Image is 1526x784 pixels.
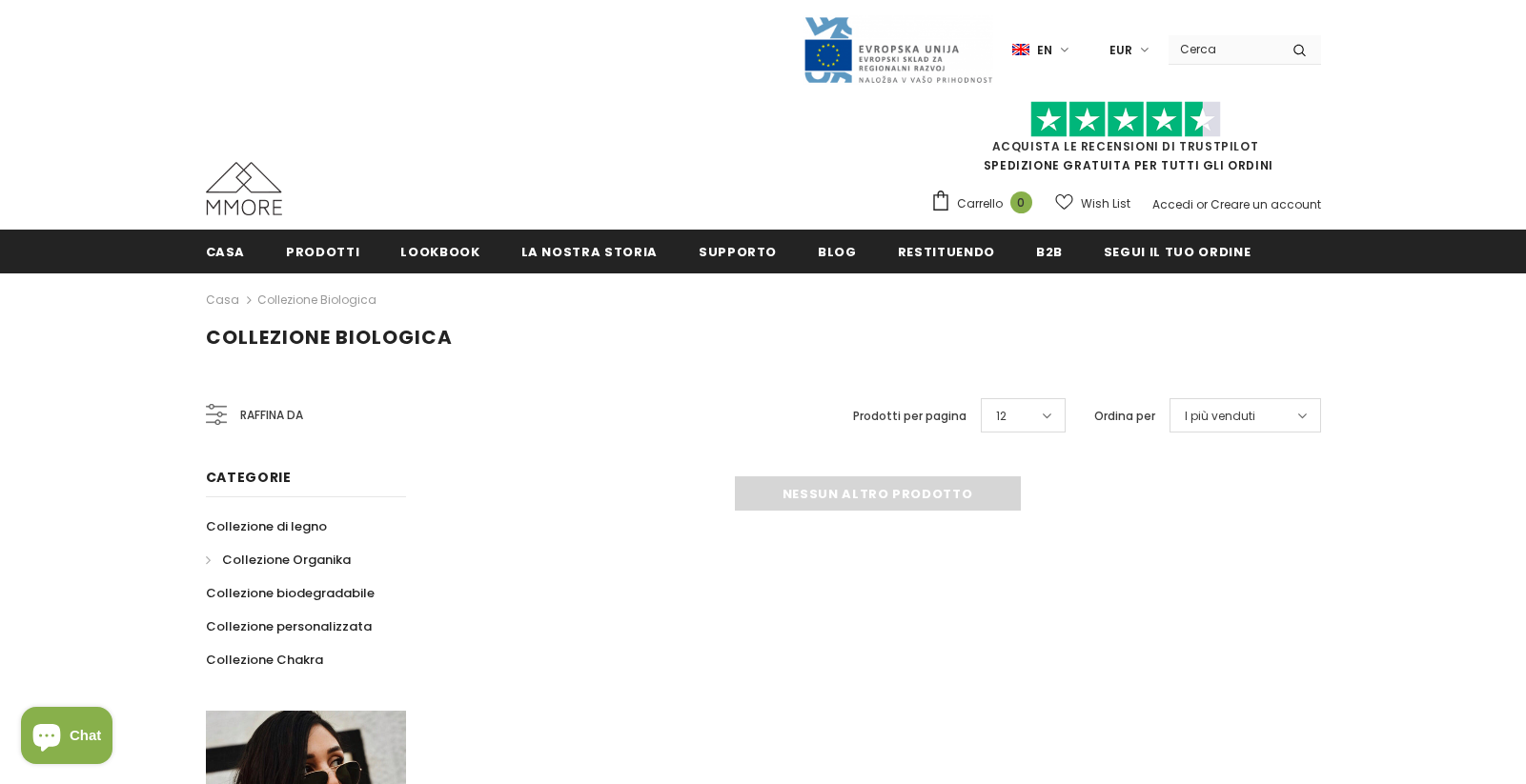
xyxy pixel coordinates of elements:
a: supporto [699,230,777,272]
a: Blog [818,230,857,272]
a: Segui il tuo ordine [1104,230,1251,272]
span: Lookbook [400,243,479,261]
a: Casa [206,230,246,272]
span: Casa [206,243,246,261]
a: Acquista le recensioni di TrustPilot [992,138,1259,154]
span: Blog [818,243,857,261]
inbox-online-store-chat: Shopify online store chat [15,707,118,769]
a: Prodotti [286,230,359,272]
span: 0 [1010,191,1032,213]
a: Collezione di legno [206,510,327,543]
label: Ordina per [1094,407,1155,426]
a: Casa [206,289,239,312]
span: Wish List [1081,194,1130,213]
span: Carrello [957,194,1003,213]
img: Javni Razpis [803,15,993,85]
a: Restituendo [898,230,995,272]
a: Javni Razpis [803,41,993,57]
span: La nostra storia [521,243,658,261]
input: Search Site [1169,35,1278,63]
a: B2B [1036,230,1063,272]
span: Categorie [206,468,292,487]
span: Raffina da [240,405,303,426]
label: Prodotti per pagina [853,407,966,426]
a: Carrello 0 [930,190,1042,218]
a: Collezione Chakra [206,643,323,676]
a: Creare un account [1211,196,1321,212]
a: La nostra storia [521,230,658,272]
span: Collezione personalizzata [206,617,372,635]
span: Collezione biologica [206,324,453,351]
span: en [1037,41,1052,60]
a: Lookbook [400,230,479,272]
span: Prodotti [286,243,359,261]
a: Collezione personalizzata [206,610,372,643]
span: B2B [1036,243,1063,261]
a: Collezione Organika [206,543,351,576]
img: Casi MMORE [206,162,282,215]
span: supporto [699,243,777,261]
span: EUR [1109,41,1132,60]
span: SPEDIZIONE GRATUITA PER TUTTI GLI ORDINI [930,110,1321,173]
span: or [1196,196,1208,212]
span: Collezione di legno [206,517,327,535]
span: Collezione biodegradabile [206,584,375,602]
img: Fidati di Pilot Stars [1030,101,1221,138]
span: Collezione Chakra [206,651,323,669]
span: Collezione Organika [222,551,351,569]
a: Wish List [1055,187,1130,220]
span: I più venduti [1185,407,1255,426]
span: Segui il tuo ordine [1104,243,1251,261]
a: Collezione biodegradabile [206,576,375,610]
span: 12 [996,407,1007,426]
a: Collezione biologica [257,291,376,308]
span: Restituendo [898,243,995,261]
img: i-lang-1.png [1012,42,1029,58]
a: Accedi [1152,196,1193,212]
